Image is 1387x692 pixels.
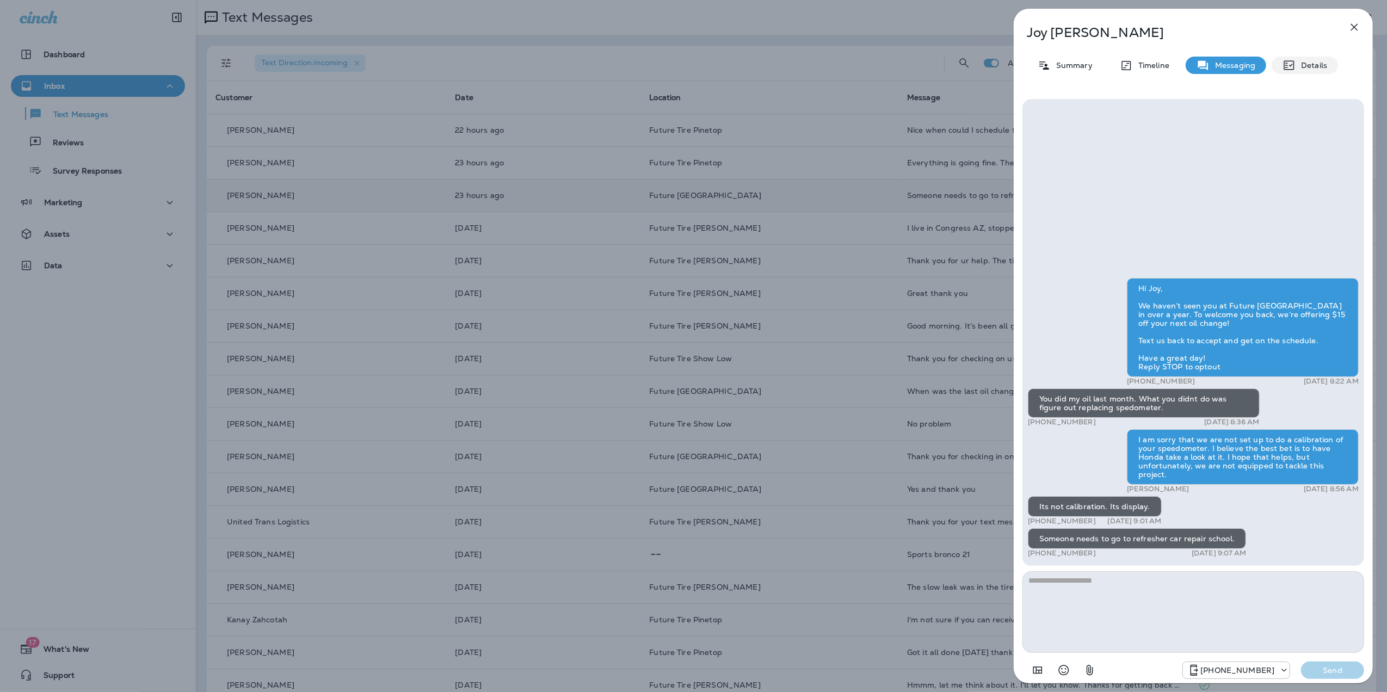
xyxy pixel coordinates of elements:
[1210,61,1255,70] p: Messaging
[1127,485,1189,493] p: [PERSON_NAME]
[1304,377,1359,386] p: [DATE] 8:22 AM
[1304,485,1359,493] p: [DATE] 8:56 AM
[1027,25,1324,40] p: Joy [PERSON_NAME]
[1296,61,1327,70] p: Details
[1183,664,1290,677] div: +1 (928) 232-1970
[1108,517,1162,526] p: [DATE] 9:01 AM
[1053,659,1075,681] button: Select an emoji
[1200,666,1274,675] p: [PHONE_NUMBER]
[1027,659,1049,681] button: Add in a premade template
[1127,278,1359,377] div: Hi Joy, We haven’t seen you at Future [GEOGRAPHIC_DATA] in over a year. To welcome you back, we’r...
[1192,549,1246,558] p: [DATE] 9:07 AM
[1028,517,1096,526] p: [PHONE_NUMBER]
[1133,61,1169,70] p: Timeline
[1028,418,1096,427] p: [PHONE_NUMBER]
[1127,377,1195,386] p: [PHONE_NUMBER]
[1205,418,1260,427] p: [DATE] 8:36 AM
[1028,496,1162,517] div: Its not calibration. Its display.
[1051,61,1093,70] p: Summary
[1028,388,1260,418] div: You did my oil last month. What you didnt do was figure out replacing spedometer.
[1127,429,1359,485] div: I am sorry that we are not set up to do a calibration of your speedometer. I believe the best bet...
[1028,528,1246,549] div: Someone needs to go to refresher car repair school.
[1028,549,1096,558] p: [PHONE_NUMBER]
